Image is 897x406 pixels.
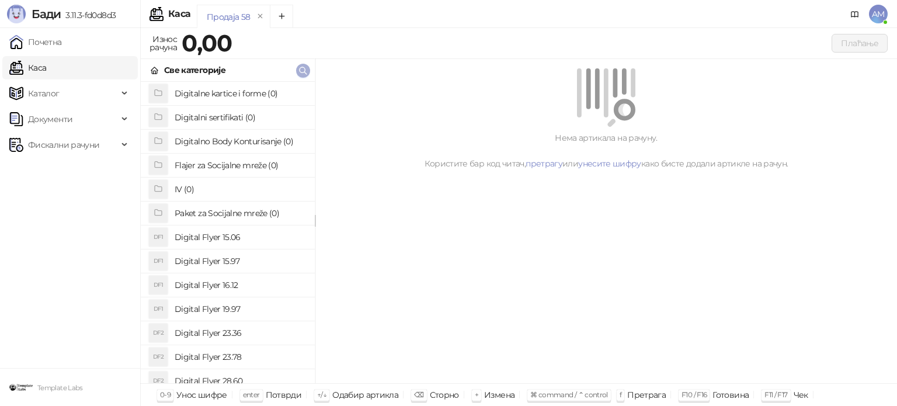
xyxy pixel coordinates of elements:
div: DF1 [149,300,168,318]
div: DF1 [149,228,168,247]
span: f [620,390,621,399]
img: 64x64-companyLogo-46bbf2fd-0887-484e-a02e-a45a40244bfa.png [9,376,33,399]
h4: Digitalni sertifikati (0) [175,108,305,127]
a: унесите шифру [578,158,641,169]
div: Одабир артикла [332,387,398,402]
span: Бади [32,7,61,21]
div: Потврди [266,387,302,402]
div: Унос шифре [176,387,227,402]
div: Све категорије [164,64,225,77]
span: ↑/↓ [317,390,326,399]
strong: 0,00 [182,29,232,57]
span: AM [869,5,888,23]
span: ⌫ [414,390,423,399]
button: remove [253,12,268,22]
div: Продаја 58 [207,11,251,23]
div: Чек [794,387,808,402]
a: Почетна [9,30,62,54]
div: Износ рачуна [147,32,179,55]
span: + [475,390,478,399]
div: DF2 [149,348,168,366]
h4: Digital Flyer 19.97 [175,300,305,318]
span: ⌘ command / ⌃ control [530,390,608,399]
h4: Paket za Socijalne mreže (0) [175,204,305,223]
h4: Digital Flyer 16.12 [175,276,305,294]
a: претрагу [526,158,562,169]
h4: Digitalne kartice i forme (0) [175,84,305,103]
h4: Digitalno Body Konturisanje (0) [175,132,305,151]
span: enter [243,390,260,399]
div: Претрага [627,387,666,402]
h4: Flajer za Socijalne mreže (0) [175,156,305,175]
h4: Digital Flyer 23.36 [175,324,305,342]
span: Фискални рачуни [28,133,99,157]
span: 3.11.3-fd0d8d3 [61,10,116,20]
span: Каталог [28,82,60,105]
h4: Digital Flyer 28.60 [175,372,305,390]
span: F10 / F16 [682,390,707,399]
a: Документација [846,5,864,23]
div: Сторно [430,387,459,402]
a: Каса [9,56,46,79]
h4: Digital Flyer 15.06 [175,228,305,247]
div: DF1 [149,252,168,270]
div: Нема артикала на рачуну. Користите бар код читач, или како бисте додали артикле на рачун. [329,131,883,170]
div: DF2 [149,324,168,342]
div: Готовина [712,387,749,402]
h4: Digital Flyer 15.97 [175,252,305,270]
h4: IV (0) [175,180,305,199]
button: Плаћање [832,34,888,53]
small: Template Labs [37,384,83,392]
span: 0-9 [160,390,171,399]
div: DF2 [149,372,168,390]
div: Каса [168,9,190,19]
div: Измена [484,387,514,402]
div: DF1 [149,276,168,294]
span: F11 / F17 [764,390,787,399]
button: Add tab [270,5,293,28]
span: Документи [28,107,72,131]
img: Logo [7,5,26,23]
div: grid [141,82,315,383]
h4: Digital Flyer 23.78 [175,348,305,366]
